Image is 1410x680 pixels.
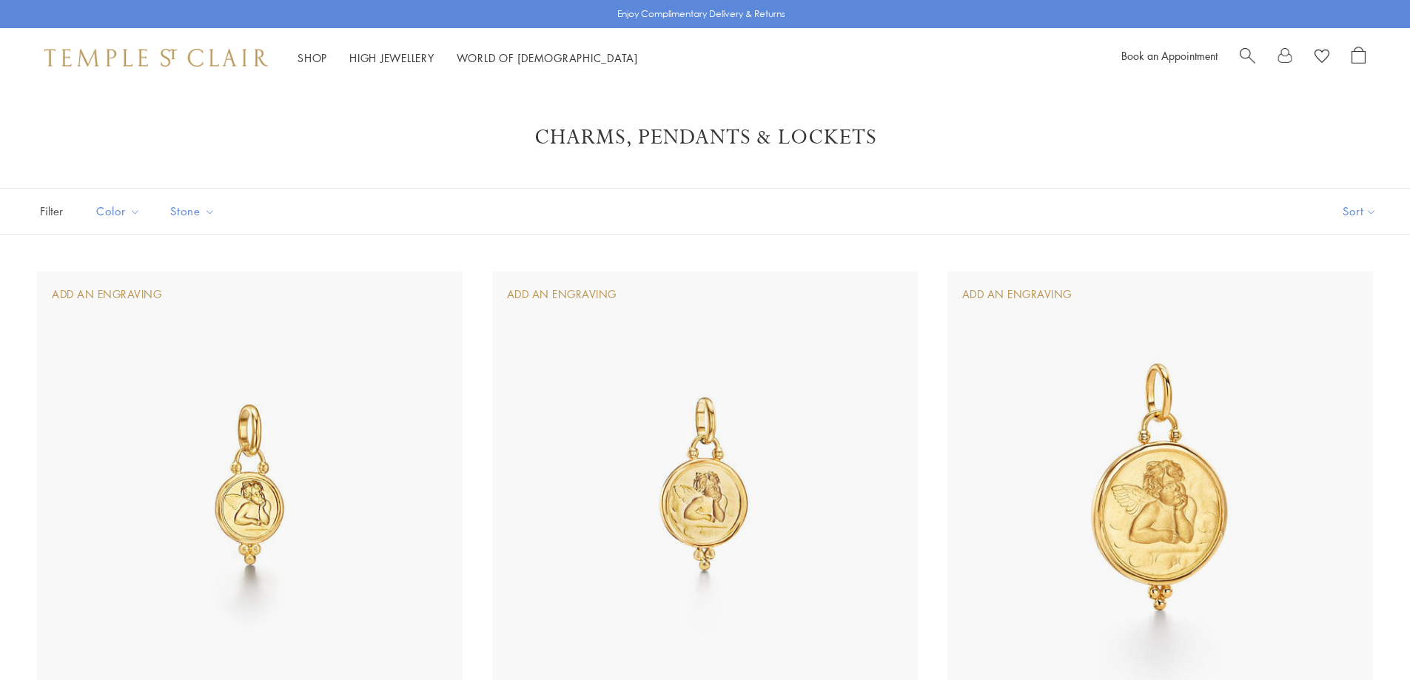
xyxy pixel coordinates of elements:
[163,202,226,221] span: Stone
[1336,610,1395,665] iframe: Gorgias live chat messenger
[507,286,617,303] div: Add An Engraving
[44,49,268,67] img: Temple St. Clair
[349,50,434,65] a: High JewelleryHigh Jewellery
[962,286,1072,303] div: Add An Engraving
[89,202,152,221] span: Color
[59,124,1351,151] h1: Charms, Pendants & Lockets
[617,7,785,21] p: Enjoy Complimentary Delivery & Returns
[85,195,152,228] button: Color
[1309,189,1410,234] button: Show sort by
[298,50,327,65] a: ShopShop
[1315,47,1329,69] a: View Wishlist
[1352,47,1366,69] a: Open Shopping Bag
[457,50,638,65] a: World of [DEMOGRAPHIC_DATA]World of [DEMOGRAPHIC_DATA]
[159,195,226,228] button: Stone
[298,49,638,67] nav: Main navigation
[1240,47,1255,69] a: Search
[1121,48,1218,63] a: Book an Appointment
[52,286,161,303] div: Add An Engraving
